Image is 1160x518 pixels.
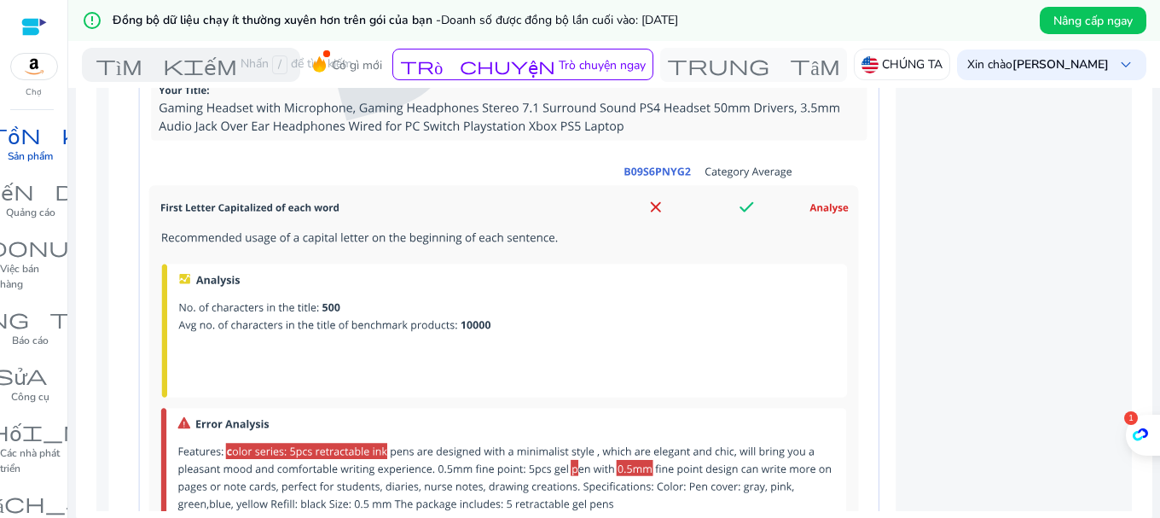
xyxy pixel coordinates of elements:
[332,57,382,73] font: Có gì mới
[967,56,1012,73] font: Xin chào
[882,56,942,73] font: CHÚNG TA
[400,55,555,76] font: trò chuyện
[278,56,281,73] font: /
[1040,7,1146,34] button: Nâng cấp ngay
[12,334,49,347] font: Báo cáo
[667,53,840,77] font: trung tâm
[559,57,646,73] font: Trò chuyện ngay
[660,48,847,82] button: trung tâm
[8,149,53,163] font: Sản phẩm
[441,12,678,28] font: Doanh số được đồng bộ lần cuối vào: [DATE]
[82,10,102,31] mat-icon: error_outline
[861,56,879,73] img: us.svg
[291,55,352,72] font: để tìm kiếm
[6,206,55,219] font: Quảng cáo
[11,390,49,404] font: Công cụ
[113,12,441,28] font: Đồng bộ dữ liệu chạy ít thường xuyên hơn trên gói của bạn -
[392,49,653,81] button: trò chuyệnTrò chuyện ngay
[1116,53,1136,77] font: keyboard_arrow_down
[96,53,237,77] font: tìm kiếm
[241,55,269,72] font: Nhấn
[1012,56,1109,73] font: [PERSON_NAME]
[11,54,57,79] img: amazon.svg
[1053,13,1133,29] font: Nâng cấp ngay
[26,86,42,98] font: Chợ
